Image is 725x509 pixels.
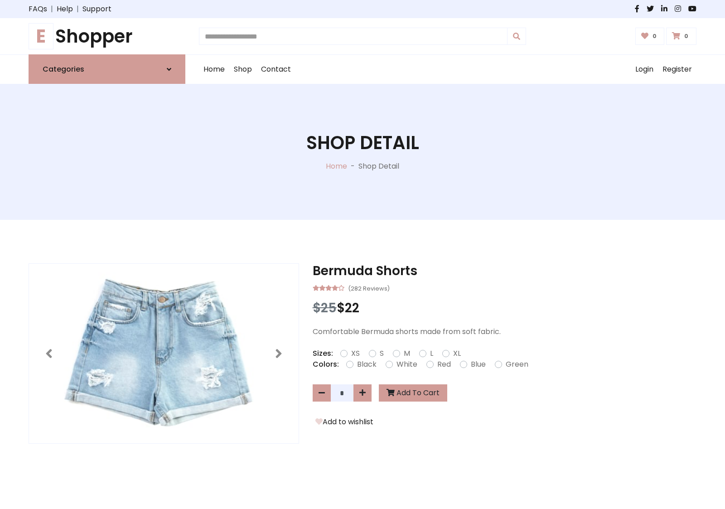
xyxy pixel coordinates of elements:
p: Shop Detail [358,161,399,172]
a: 0 [666,28,696,45]
label: Green [506,359,528,370]
label: Blue [471,359,486,370]
a: Help [57,4,73,15]
span: 0 [650,32,659,40]
a: Shop [229,55,256,84]
label: M [404,348,410,359]
p: - [347,161,358,172]
p: Sizes: [313,348,333,359]
span: 22 [345,299,359,317]
a: Home [326,161,347,171]
a: Categories [29,54,185,84]
label: S [380,348,384,359]
a: FAQs [29,4,47,15]
h3: $ [313,301,696,316]
a: 0 [635,28,665,45]
span: 0 [682,32,691,40]
label: XL [453,348,461,359]
h6: Categories [43,65,84,73]
a: Register [658,55,696,84]
a: EShopper [29,25,185,47]
label: Black [357,359,377,370]
span: | [47,4,57,15]
label: L [430,348,433,359]
span: $25 [313,299,337,317]
span: E [29,23,53,49]
button: Add to wishlist [313,416,376,428]
p: Comfortable Bermuda shorts made from soft fabric. [313,326,696,337]
a: Support [82,4,111,15]
a: Home [199,55,229,84]
p: Colors: [313,359,339,370]
small: (282 Reviews) [348,282,390,293]
label: XS [351,348,360,359]
a: Contact [256,55,295,84]
a: Login [631,55,658,84]
span: | [73,4,82,15]
img: Image [29,264,299,443]
label: White [396,359,417,370]
h1: Shop Detail [306,132,419,154]
h1: Shopper [29,25,185,47]
button: Add To Cart [379,384,447,402]
h3: Bermuda Shorts [313,263,696,279]
label: Red [437,359,451,370]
